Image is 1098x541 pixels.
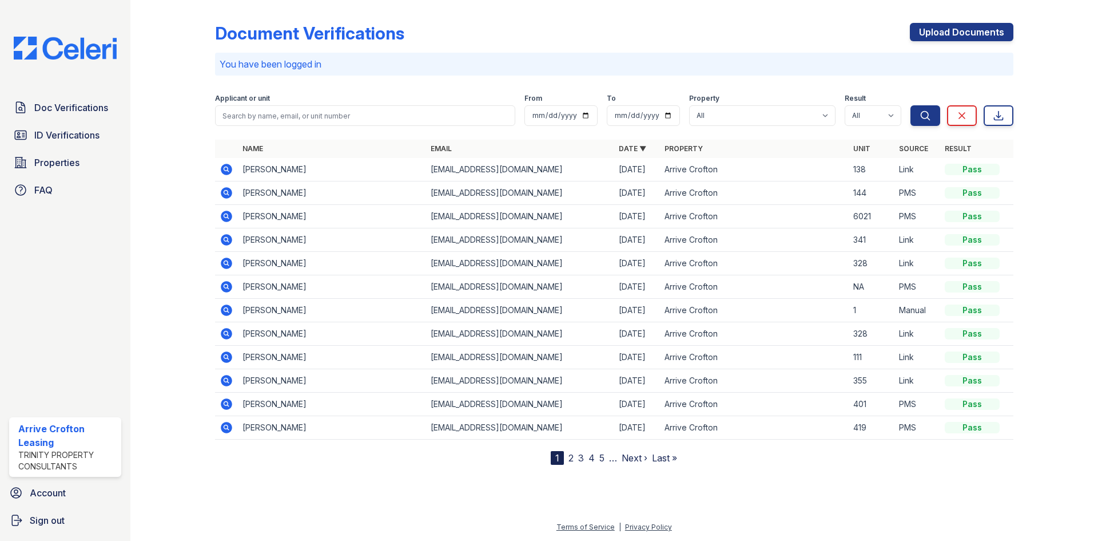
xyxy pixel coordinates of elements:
td: 328 [849,322,894,346]
td: Arrive Crofton [660,228,848,252]
a: Email [431,144,452,153]
div: Pass [945,352,1000,363]
td: PMS [894,416,940,440]
div: Pass [945,258,1000,269]
td: [DATE] [614,299,660,322]
a: FAQ [9,179,121,202]
td: [EMAIL_ADDRESS][DOMAIN_NAME] [426,416,614,440]
td: 328 [849,252,894,275]
a: 3 [578,452,584,464]
a: Name [242,144,263,153]
td: [EMAIL_ADDRESS][DOMAIN_NAME] [426,205,614,228]
div: Pass [945,281,1000,293]
td: [DATE] [614,416,660,440]
label: From [524,94,542,103]
a: Terms of Service [556,523,615,531]
a: Property [665,144,703,153]
td: [EMAIL_ADDRESS][DOMAIN_NAME] [426,299,614,322]
td: Arrive Crofton [660,299,848,322]
a: Result [945,144,972,153]
td: Arrive Crofton [660,205,848,228]
td: Arrive Crofton [660,275,848,299]
label: Applicant or unit [215,94,270,103]
a: Unit [853,144,870,153]
div: | [619,523,621,531]
td: PMS [894,205,940,228]
a: Account [5,481,126,504]
td: Link [894,369,940,393]
td: Link [894,346,940,369]
td: NA [849,275,894,299]
td: 1 [849,299,894,322]
td: [PERSON_NAME] [238,322,426,346]
label: Result [845,94,866,103]
td: [DATE] [614,369,660,393]
td: [DATE] [614,346,660,369]
td: Manual [894,299,940,322]
div: Pass [945,398,1000,410]
span: Properties [34,156,79,169]
td: PMS [894,181,940,205]
td: [DATE] [614,181,660,205]
td: 401 [849,393,894,416]
div: Pass [945,328,1000,339]
span: Doc Verifications [34,101,108,114]
div: Pass [945,187,1000,199]
td: [DATE] [614,228,660,252]
div: 1 [551,451,564,465]
td: [DATE] [614,275,660,299]
td: [PERSON_NAME] [238,228,426,252]
td: 111 [849,346,894,369]
td: [DATE] [614,322,660,346]
label: Property [689,94,719,103]
div: Document Verifications [215,23,404,44]
td: [PERSON_NAME] [238,299,426,322]
td: [EMAIL_ADDRESS][DOMAIN_NAME] [426,322,614,346]
p: You have been logged in [220,57,1009,71]
td: [EMAIL_ADDRESS][DOMAIN_NAME] [426,228,614,252]
td: Arrive Crofton [660,158,848,181]
td: [EMAIL_ADDRESS][DOMAIN_NAME] [426,158,614,181]
td: 6021 [849,205,894,228]
td: [PERSON_NAME] [238,369,426,393]
td: [PERSON_NAME] [238,275,426,299]
td: [PERSON_NAME] [238,181,426,205]
td: [DATE] [614,393,660,416]
a: Doc Verifications [9,96,121,119]
a: Properties [9,151,121,174]
td: [DATE] [614,252,660,275]
td: [DATE] [614,205,660,228]
a: Next › [622,452,647,464]
div: Trinity Property Consultants [18,449,117,472]
td: Arrive Crofton [660,416,848,440]
td: [EMAIL_ADDRESS][DOMAIN_NAME] [426,252,614,275]
td: 419 [849,416,894,440]
td: PMS [894,393,940,416]
td: [PERSON_NAME] [238,416,426,440]
td: Link [894,322,940,346]
div: Pass [945,305,1000,316]
td: Arrive Crofton [660,322,848,346]
td: [EMAIL_ADDRESS][DOMAIN_NAME] [426,181,614,205]
div: Pass [945,422,1000,433]
td: [EMAIL_ADDRESS][DOMAIN_NAME] [426,275,614,299]
td: Arrive Crofton [660,369,848,393]
span: ID Verifications [34,128,100,142]
td: [PERSON_NAME] [238,205,426,228]
td: [EMAIL_ADDRESS][DOMAIN_NAME] [426,369,614,393]
td: [EMAIL_ADDRESS][DOMAIN_NAME] [426,346,614,369]
span: Account [30,486,66,500]
img: CE_Logo_Blue-a8612792a0a2168367f1c8372b55b34899dd931a85d93a1a3d3e32e68fde9ad4.png [5,37,126,60]
a: Last » [652,452,677,464]
td: Link [894,228,940,252]
td: [EMAIL_ADDRESS][DOMAIN_NAME] [426,393,614,416]
label: To [607,94,616,103]
div: Arrive Crofton Leasing [18,422,117,449]
td: Link [894,158,940,181]
td: PMS [894,275,940,299]
a: 5 [599,452,604,464]
td: Arrive Crofton [660,346,848,369]
span: FAQ [34,183,53,197]
td: [PERSON_NAME] [238,346,426,369]
td: 355 [849,369,894,393]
